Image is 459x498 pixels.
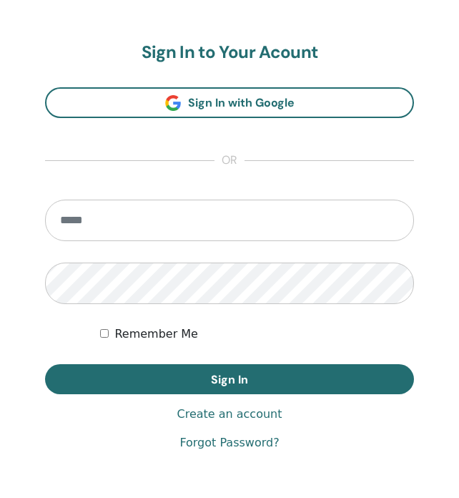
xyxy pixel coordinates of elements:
a: Create an account [177,406,282,423]
a: Forgot Password? [179,434,279,451]
a: Sign In with Google [45,87,414,118]
button: Sign In [45,364,414,394]
div: Keep me authenticated indefinitely or until I manually logout [100,326,414,343]
h2: Sign In to Your Acount [45,42,414,63]
span: or [214,152,245,170]
span: Sign In [211,372,248,387]
span: Sign In with Google [188,95,295,110]
label: Remember Me [114,326,198,343]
